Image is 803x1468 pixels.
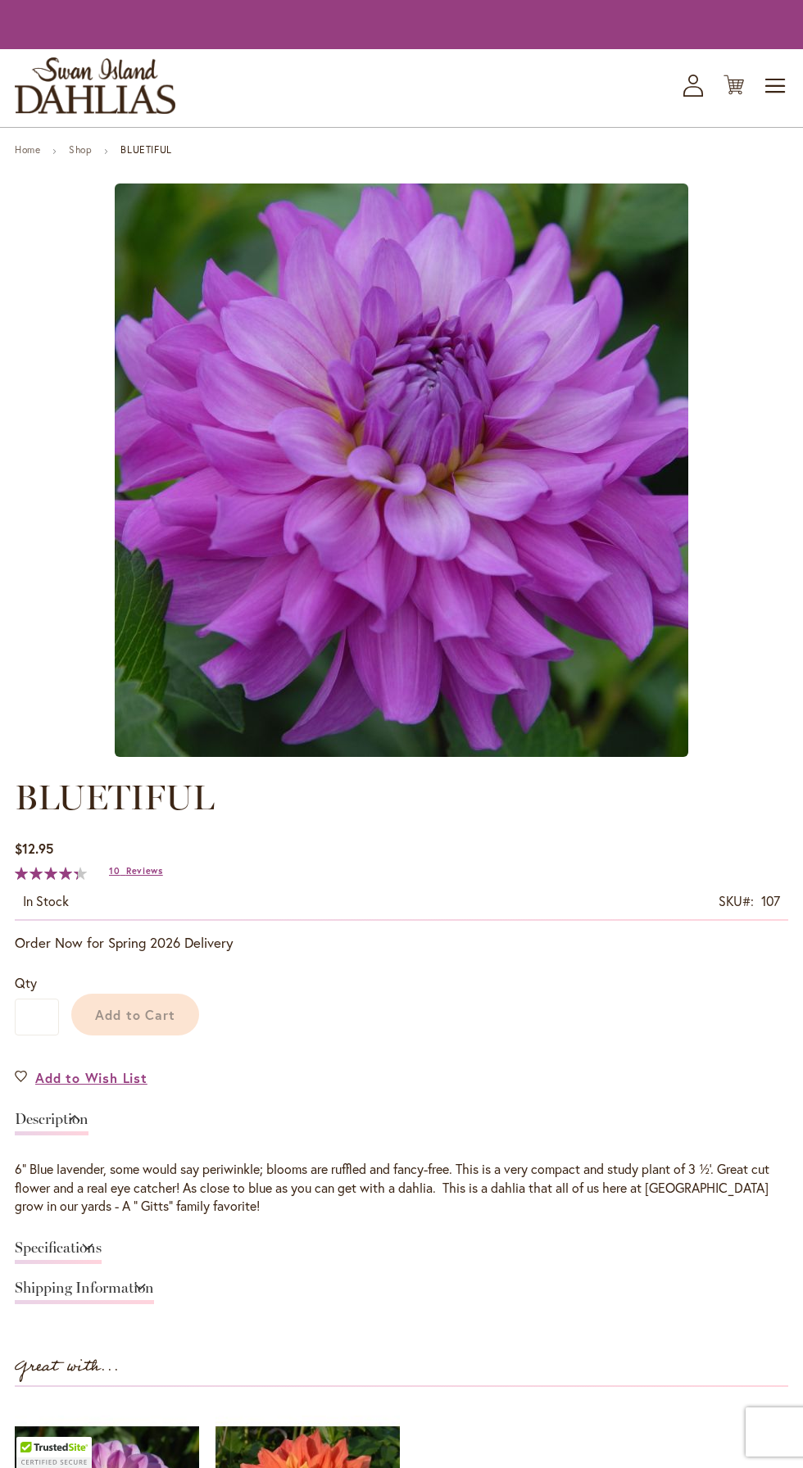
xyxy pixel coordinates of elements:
div: TrustedSite Certified [16,1437,92,1468]
span: Qty [15,974,37,991]
a: Specifications [15,1240,102,1264]
div: Availability [23,892,69,911]
strong: SKU [719,892,754,909]
span: 10 [109,865,120,877]
a: Description [15,1112,88,1135]
div: 107 [761,892,780,911]
a: Shop [69,143,92,156]
img: main product photo [115,183,688,757]
strong: Great with... [15,1353,120,1380]
a: Add to Wish List [15,1068,147,1087]
div: 87% [15,867,87,880]
a: store logo [15,57,175,114]
div: 6” Blue lavender, some would say periwinkle; blooms are ruffled and fancy-free. This is a very co... [15,1160,788,1217]
span: Add to Wish List [35,1068,147,1087]
strong: BLUETIFUL [120,143,171,156]
a: Home [15,143,40,156]
a: Shipping Information [15,1280,154,1304]
span: Reviews [126,865,163,877]
span: $12.95 [15,840,53,857]
span: In stock [23,892,69,909]
p: Order Now for Spring 2026 Delivery [15,933,788,953]
a: 10 Reviews [109,865,163,877]
div: Detailed Product Info [15,1103,788,1313]
span: BLUETIFUL [15,777,214,818]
